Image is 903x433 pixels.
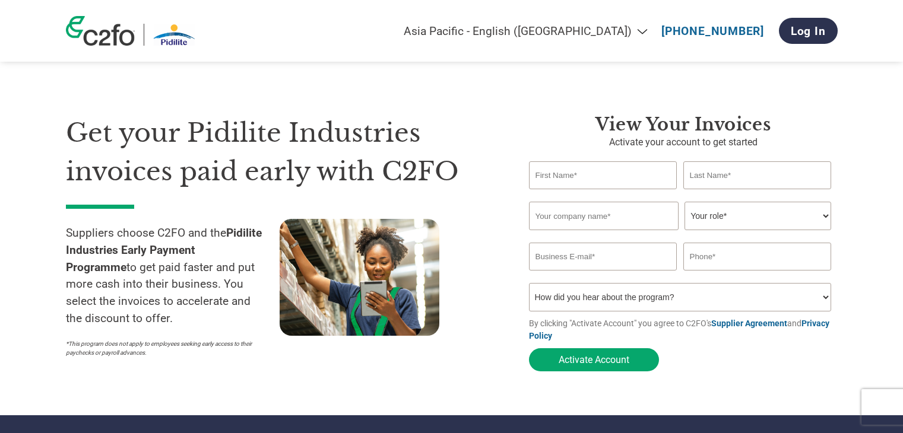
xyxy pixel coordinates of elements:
img: supply chain worker [280,219,439,336]
img: Pidilite Industries [153,24,195,46]
button: Activate Account [529,348,659,371]
div: Inavlid Email Address [529,272,677,278]
h3: View your invoices [529,114,838,135]
div: Invalid last name or last name is too long [683,190,832,197]
a: [PHONE_NUMBER] [661,24,764,38]
select: Title/Role [685,202,831,230]
a: Privacy Policy [529,319,829,340]
div: Invalid company name or company name is too long [529,231,832,238]
input: Last Name* [683,161,832,189]
a: Log In [779,18,838,44]
div: Invalid first name or first name is too long [529,190,677,197]
p: Activate your account to get started [529,135,838,149]
h1: Get your Pidilite Industries invoices paid early with C2FO [66,114,493,190]
img: c2fo logo [66,16,135,46]
input: Invalid Email format [529,243,677,270]
p: By clicking "Activate Account" you agree to C2FO's and [529,317,838,342]
input: First Name* [529,161,677,189]
strong: Pidilite Industries Early Payment Programme [66,226,262,274]
p: *This program does not apply to employees seeking early access to their paychecks or payroll adva... [66,339,268,357]
div: Inavlid Phone Number [683,272,832,278]
input: Your company name* [529,202,679,230]
p: Suppliers choose C2FO and the to get paid faster and put more cash into their business. You selec... [66,225,280,327]
a: Supplier Agreement [711,319,787,328]
input: Phone* [683,243,832,270]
